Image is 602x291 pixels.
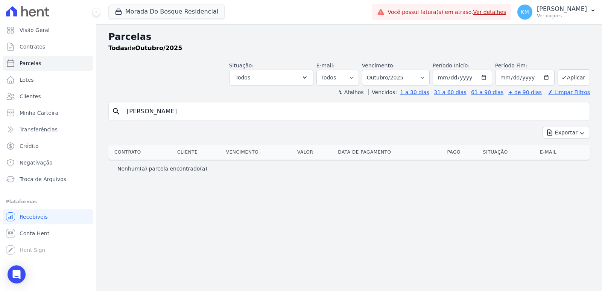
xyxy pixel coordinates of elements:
[473,9,506,15] a: Ver detalhes
[294,145,335,160] th: Valor
[338,89,363,95] label: ↯ Atalhos
[108,44,128,52] strong: Todas
[388,8,506,16] span: Você possui fatura(s) em atraso.
[108,44,182,53] p: de
[20,109,58,117] span: Minha Carteira
[20,126,58,133] span: Transferências
[108,5,225,19] button: Morada Do Bosque Residencial
[3,155,93,170] a: Negativação
[433,62,470,69] label: Período Inicío:
[471,89,503,95] a: 61 a 90 dias
[20,213,48,221] span: Recebíveis
[108,145,174,160] th: Contrato
[20,159,53,166] span: Negativação
[20,230,49,237] span: Conta Hent
[316,62,335,69] label: E-mail:
[434,89,466,95] a: 31 a 60 dias
[20,76,34,84] span: Lotes
[236,73,250,82] span: Todos
[543,127,590,139] button: Exportar
[3,39,93,54] a: Contratos
[8,265,26,283] div: Open Intercom Messenger
[223,145,294,160] th: Vencimento
[537,5,587,13] p: [PERSON_NAME]
[112,107,121,116] i: search
[537,13,587,19] p: Ver opções
[20,142,39,150] span: Crédito
[20,59,41,67] span: Parcelas
[20,93,41,100] span: Clientes
[108,30,590,44] h2: Parcelas
[368,89,397,95] label: Vencidos:
[362,62,395,69] label: Vencimento:
[135,44,182,52] strong: Outubro/2025
[3,105,93,120] a: Minha Carteira
[495,62,555,70] label: Período Fim:
[3,172,93,187] a: Troca de Arquivos
[480,145,537,160] th: Situação
[3,72,93,87] a: Lotes
[3,209,93,224] a: Recebíveis
[3,56,93,71] a: Parcelas
[335,145,444,160] th: Data de Pagamento
[3,23,93,38] a: Visão Geral
[545,89,590,95] a: ✗ Limpar Filtros
[537,145,579,160] th: E-mail
[400,89,429,95] a: 1 a 30 dias
[174,145,223,160] th: Cliente
[117,165,207,172] p: Nenhum(a) parcela encontrado(a)
[20,43,45,50] span: Contratos
[511,2,602,23] button: KM [PERSON_NAME] Ver opções
[3,122,93,137] a: Transferências
[558,69,590,85] button: Aplicar
[444,145,480,160] th: Pago
[508,89,542,95] a: + de 90 dias
[229,62,254,69] label: Situação:
[3,226,93,241] a: Conta Hent
[3,89,93,104] a: Clientes
[3,139,93,154] a: Crédito
[6,197,90,206] div: Plataformas
[521,9,529,15] span: KM
[20,26,50,34] span: Visão Geral
[122,104,587,119] input: Buscar por nome do lote ou do cliente
[20,175,66,183] span: Troca de Arquivos
[229,70,313,85] button: Todos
